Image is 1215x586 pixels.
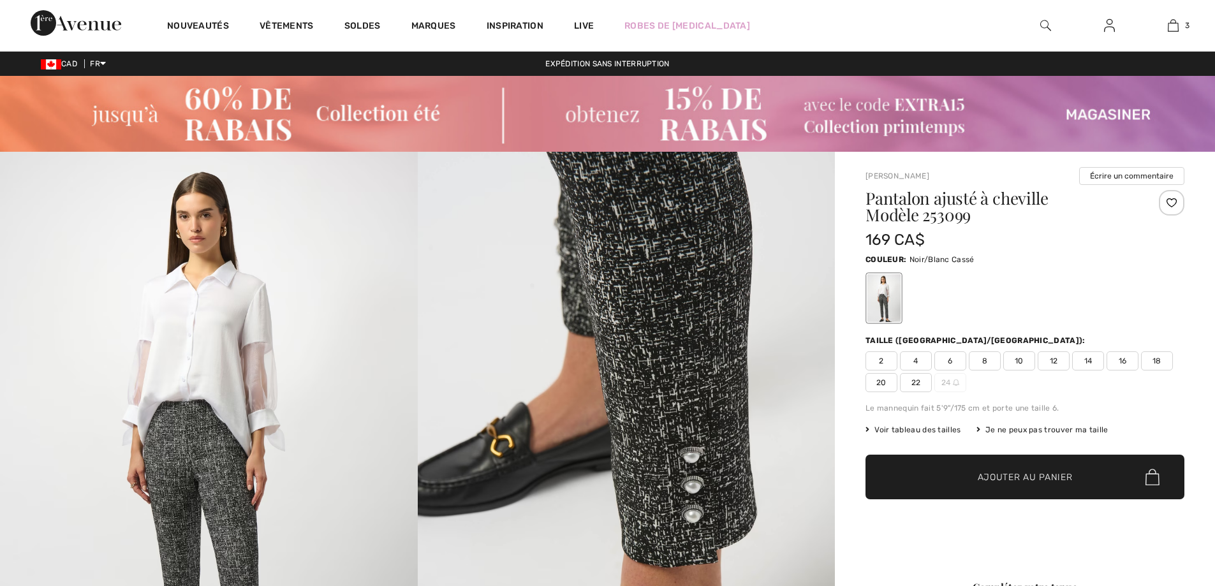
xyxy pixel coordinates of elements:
[31,10,121,36] img: 1ère Avenue
[1094,18,1125,34] a: Se connecter
[867,274,901,322] div: Noir/Blanc Cassé
[865,402,1184,414] div: Le mannequin fait 5'9"/175 cm et porte une taille 6.
[978,471,1073,484] span: Ajouter au panier
[1107,351,1138,370] span: 16
[1038,351,1070,370] span: 12
[865,255,906,264] span: Couleur:
[865,335,1088,346] div: Taille ([GEOGRAPHIC_DATA]/[GEOGRAPHIC_DATA]):
[1040,18,1051,33] img: recherche
[1104,18,1115,33] img: Mes infos
[411,20,456,34] a: Marques
[865,373,897,392] span: 20
[1145,469,1160,485] img: Bag.svg
[90,59,106,68] span: FR
[1141,351,1173,370] span: 18
[865,231,925,249] span: 169 CA$
[1185,20,1189,31] span: 3
[41,59,61,70] img: Canadian Dollar
[865,455,1184,499] button: Ajouter au panier
[865,351,897,370] span: 2
[1003,351,1035,370] span: 10
[1079,167,1184,185] button: Écrire un commentaire
[574,19,594,33] a: Live
[1142,18,1204,33] a: 3
[900,351,932,370] span: 4
[865,190,1131,223] h1: Pantalon ajusté à cheville Modèle 253099
[865,424,961,436] span: Voir tableau des tailles
[624,19,750,33] a: Robes de [MEDICAL_DATA]
[167,20,229,34] a: Nouveautés
[934,373,966,392] span: 24
[953,379,959,386] img: ring-m.svg
[41,59,82,68] span: CAD
[1072,351,1104,370] span: 14
[865,172,929,180] a: [PERSON_NAME]
[900,373,932,392] span: 22
[260,20,314,34] a: Vêtements
[344,20,381,34] a: Soldes
[934,351,966,370] span: 6
[487,20,543,34] span: Inspiration
[969,351,1001,370] span: 8
[976,424,1108,436] div: Je ne peux pas trouver ma taille
[1168,18,1179,33] img: Mon panier
[909,255,975,264] span: Noir/Blanc Cassé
